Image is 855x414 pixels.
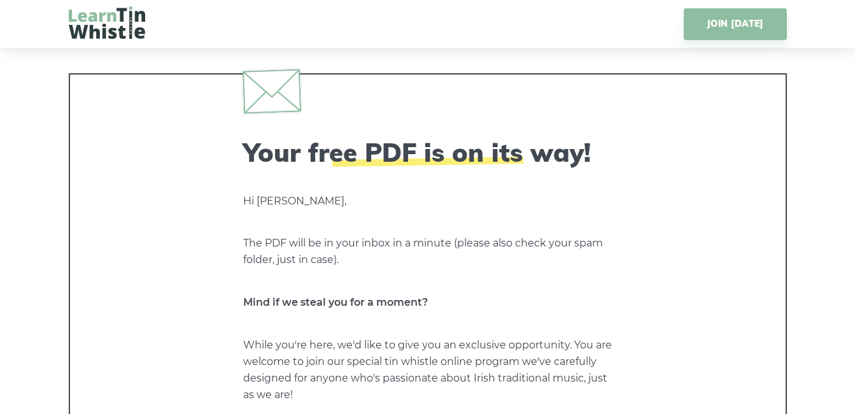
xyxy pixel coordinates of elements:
h2: Your free PDF is on its way! [243,137,612,168]
p: Hi [PERSON_NAME], [243,193,612,210]
p: While you're here, we'd like to give you an exclusive opportunity. You are welcome to join our sp... [243,337,612,403]
p: The PDF will be in your inbox in a minute (please also check your spam folder, just in case). [243,235,612,268]
img: LearnTinWhistle.com [69,6,145,39]
strong: Mind if we steal you for a moment? [243,296,428,308]
a: JOIN [DATE] [684,8,786,40]
img: envelope.svg [242,69,300,113]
